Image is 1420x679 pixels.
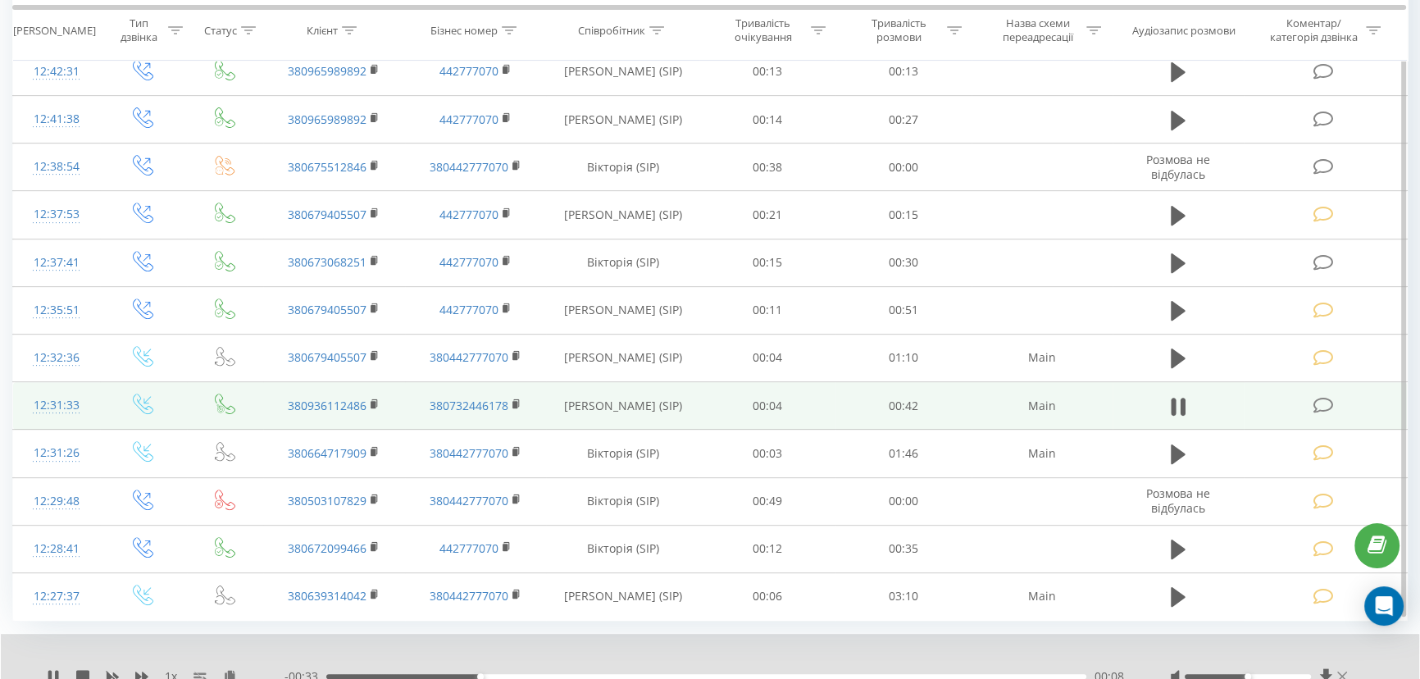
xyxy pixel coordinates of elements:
[994,17,1082,45] div: Назва схеми переадресації
[546,334,699,381] td: [PERSON_NAME] (SIP)
[115,17,164,45] div: Тип дзвінка
[30,247,84,279] div: 12:37:41
[546,525,699,572] td: Вікторія (SIP)
[13,24,96,38] div: [PERSON_NAME]
[288,159,366,175] a: 380675512846
[288,207,366,222] a: 380679405507
[30,533,84,565] div: 12:28:41
[30,581,84,613] div: 12:27:37
[204,24,237,38] div: Статус
[30,390,84,422] div: 12:31:33
[699,477,835,525] td: 00:49
[578,24,645,38] div: Співробітник
[1132,24,1236,38] div: Аудіозапис розмови
[835,239,972,286] td: 00:30
[699,334,835,381] td: 00:04
[430,445,508,461] a: 380442777070
[546,572,699,620] td: [PERSON_NAME] (SIP)
[546,382,699,430] td: [PERSON_NAME] (SIP)
[430,398,508,413] a: 380732446178
[699,286,835,334] td: 00:11
[30,294,84,326] div: 12:35:51
[972,382,1113,430] td: Main
[835,96,972,144] td: 00:27
[855,17,943,45] div: Тривалість розмови
[439,302,498,317] a: 442777070
[288,254,366,270] a: 380673068251
[30,437,84,469] div: 12:31:26
[835,382,972,430] td: 00:42
[439,254,498,270] a: 442777070
[288,540,366,556] a: 380672099466
[972,334,1113,381] td: Main
[546,286,699,334] td: [PERSON_NAME] (SIP)
[439,63,498,79] a: 442777070
[546,239,699,286] td: Вікторія (SIP)
[30,103,84,135] div: 12:41:38
[699,239,835,286] td: 00:15
[546,191,699,239] td: [PERSON_NAME] (SIP)
[699,96,835,144] td: 00:14
[546,48,699,95] td: [PERSON_NAME] (SIP)
[307,24,338,38] div: Клієнт
[699,144,835,191] td: 00:38
[288,112,366,127] a: 380965989892
[699,572,835,620] td: 00:06
[546,144,699,191] td: Вікторія (SIP)
[835,477,972,525] td: 00:00
[430,588,508,604] a: 380442777070
[288,493,366,508] a: 380503107829
[430,24,498,38] div: Бізнес номер
[835,48,972,95] td: 00:13
[288,302,366,317] a: 380679405507
[1146,485,1210,516] span: Розмова не відбулась
[1364,586,1404,626] div: Open Intercom Messenger
[835,334,972,381] td: 01:10
[835,525,972,572] td: 00:35
[699,48,835,95] td: 00:13
[30,342,84,374] div: 12:32:36
[719,17,807,45] div: Тривалість очікування
[30,485,84,517] div: 12:29:48
[972,572,1113,620] td: Main
[1146,152,1210,182] span: Розмова не відбулась
[699,430,835,477] td: 00:03
[288,588,366,604] a: 380639314042
[546,96,699,144] td: [PERSON_NAME] (SIP)
[699,382,835,430] td: 00:04
[835,191,972,239] td: 00:15
[835,572,972,620] td: 03:10
[1266,17,1362,45] div: Коментар/категорія дзвінка
[288,398,366,413] a: 380936112486
[546,430,699,477] td: Вікторія (SIP)
[430,493,508,508] a: 380442777070
[835,430,972,477] td: 01:46
[699,191,835,239] td: 00:21
[835,144,972,191] td: 00:00
[439,207,498,222] a: 442777070
[288,445,366,461] a: 380664717909
[439,540,498,556] a: 442777070
[430,349,508,365] a: 380442777070
[30,151,84,183] div: 12:38:54
[972,430,1113,477] td: Main
[288,63,366,79] a: 380965989892
[430,159,508,175] a: 380442777070
[835,286,972,334] td: 00:51
[439,112,498,127] a: 442777070
[288,349,366,365] a: 380679405507
[30,198,84,230] div: 12:37:53
[30,56,84,88] div: 12:42:31
[546,477,699,525] td: Вікторія (SIP)
[699,525,835,572] td: 00:12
